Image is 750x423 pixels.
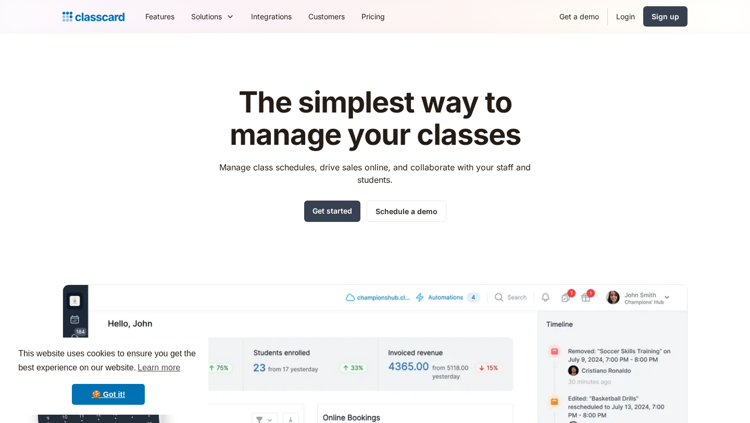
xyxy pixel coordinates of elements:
div: Solutions [183,5,243,28]
a: Sign up [643,6,687,27]
a: Login [608,5,643,28]
a: Get started [304,201,360,222]
a: Customers [300,5,353,28]
a: Get a demo [551,5,607,28]
span: This website uses cookies to ensure you get the best experience on our website. [18,347,198,376]
a: Integrations [243,5,300,28]
div: cookieconsent [8,338,208,415]
a: Features [137,5,183,28]
a: home [63,9,124,24]
div: Solutions [191,11,222,22]
a: Schedule a demo [367,201,446,222]
a: learn more about cookies [136,360,182,376]
a: Pricing [353,5,393,28]
a: dismiss cookie message [72,384,145,405]
h1: The simplest way to manage your classes [210,86,541,151]
p: Manage class schedules, drive sales online, and collaborate with your staff and students. [210,161,541,186]
div: Sign up [652,11,679,22]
